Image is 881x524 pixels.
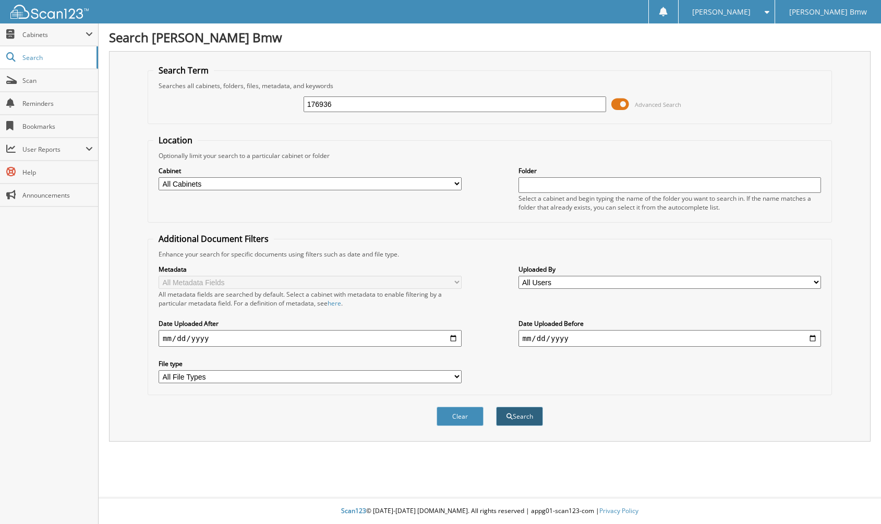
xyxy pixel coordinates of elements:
[153,151,826,160] div: Optionally limit your search to a particular cabinet or folder
[159,265,462,274] label: Metadata
[22,53,91,62] span: Search
[153,233,274,245] legend: Additional Document Filters
[159,330,462,347] input: start
[22,191,93,200] span: Announcements
[328,299,341,308] a: here
[159,359,462,368] label: File type
[341,506,366,515] span: Scan123
[22,168,93,177] span: Help
[10,5,89,19] img: scan123-logo-white.svg
[518,166,822,175] label: Folder
[518,330,822,347] input: end
[692,9,751,15] span: [PERSON_NAME]
[22,122,93,131] span: Bookmarks
[599,506,638,515] a: Privacy Policy
[437,407,484,426] button: Clear
[496,407,543,426] button: Search
[153,250,826,259] div: Enhance your search for specific documents using filters such as date and file type.
[635,101,681,108] span: Advanced Search
[789,9,867,15] span: [PERSON_NAME] Bmw
[159,166,462,175] label: Cabinet
[159,290,462,308] div: All metadata fields are searched by default. Select a cabinet with metadata to enable filtering b...
[518,265,822,274] label: Uploaded By
[22,145,86,154] span: User Reports
[22,99,93,108] span: Reminders
[518,194,822,212] div: Select a cabinet and begin typing the name of the folder you want to search in. If the name match...
[109,29,871,46] h1: Search [PERSON_NAME] Bmw
[153,65,214,76] legend: Search Term
[159,319,462,328] label: Date Uploaded After
[518,319,822,328] label: Date Uploaded Before
[829,474,881,524] iframe: Chat Widget
[22,30,86,39] span: Cabinets
[153,135,198,146] legend: Location
[99,498,881,524] div: © [DATE]-[DATE] [DOMAIN_NAME]. All rights reserved | appg01-scan123-com |
[153,81,826,90] div: Searches all cabinets, folders, files, metadata, and keywords
[22,76,93,85] span: Scan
